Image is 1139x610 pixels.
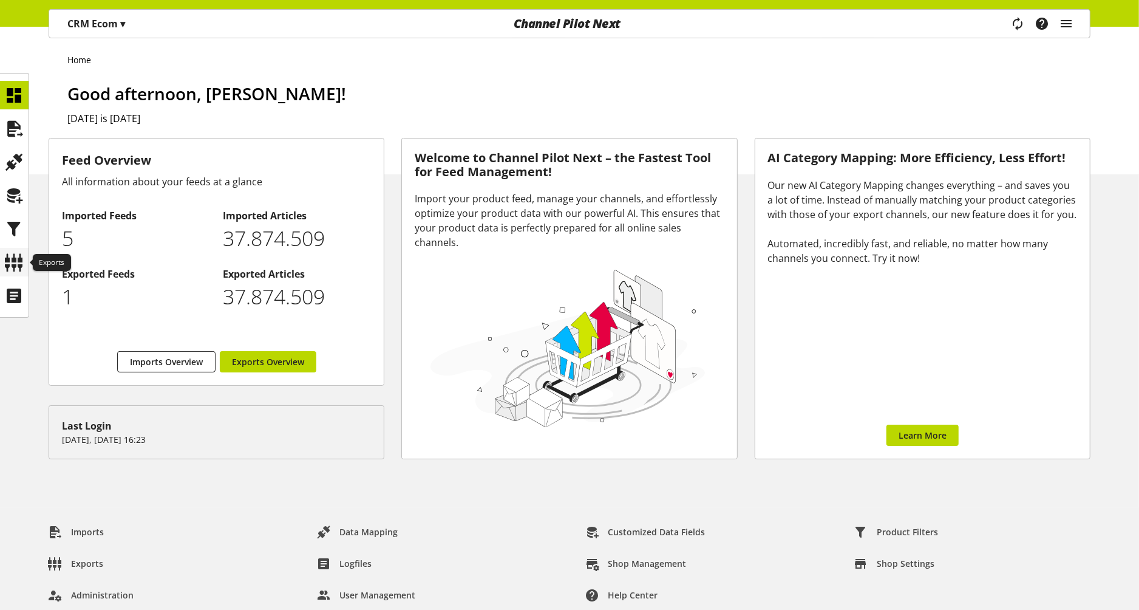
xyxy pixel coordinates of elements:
p: 37874509 [223,281,371,312]
h2: Exported Feeds [62,267,210,281]
h3: Welcome to Channel Pilot Next – the Fastest Tool for Feed Management! [415,151,724,179]
p: CRM Ecom [67,16,125,31]
a: Learn More [886,425,959,446]
nav: main navigation [49,9,1090,38]
div: Exports [33,255,71,272]
span: Help center [608,589,658,601]
a: User Management [307,584,425,606]
span: Shop Settings [877,557,934,570]
span: Exports Overview [232,355,304,368]
span: ▾ [120,17,125,30]
h2: [DATE] is [DATE] [67,111,1090,126]
a: Logfiles [307,553,381,575]
a: Administration [39,584,143,606]
a: Exports [39,553,113,575]
h3: AI Category Mapping: More Efficiency, Less Effort! [768,151,1077,165]
a: Product Filters [845,521,948,543]
div: Import your product feed, manage your channels, and effortlessly optimize your product data with ... [415,191,724,250]
a: Help center [576,584,668,606]
p: 5 [62,223,210,254]
p: [DATE], [DATE] 16:23 [62,433,371,446]
a: Imports [39,521,114,543]
span: Product Filters [877,526,938,538]
div: All information about your feeds at a glance [62,174,371,189]
a: Data Mapping [307,521,407,543]
span: Customized Data Fields [608,526,705,538]
a: Shop Management [576,553,696,575]
p: 1 [62,281,210,312]
div: Our new AI Category Mapping changes everything – and saves you a lot of time. Instead of manually... [768,178,1077,266]
span: Shop Management [608,557,687,570]
h2: Imported Feeds [62,208,210,223]
span: Learn More [899,429,947,442]
div: Last Login [62,419,371,433]
h2: Exported Articles [223,267,371,281]
h2: Imported Articles [223,208,371,223]
span: Data Mapping [339,526,398,538]
span: Good afternoon, [PERSON_NAME]! [67,82,346,105]
span: Imports Overview [130,355,203,368]
span: User Management [339,589,415,601]
a: Customized Data Fields [576,521,715,543]
a: Shop Settings [845,553,944,575]
span: Imports [71,526,104,538]
span: Logfiles [339,557,372,570]
span: Exports [71,557,103,570]
a: Exports Overview [220,351,316,372]
p: 37874509 [223,223,371,254]
a: Imports Overview [117,351,216,372]
img: 78e1b9dcff1e8392d83655fcfc870417.svg [427,265,709,431]
h3: Feed Overview [62,151,371,170]
span: Administration [71,589,134,601]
